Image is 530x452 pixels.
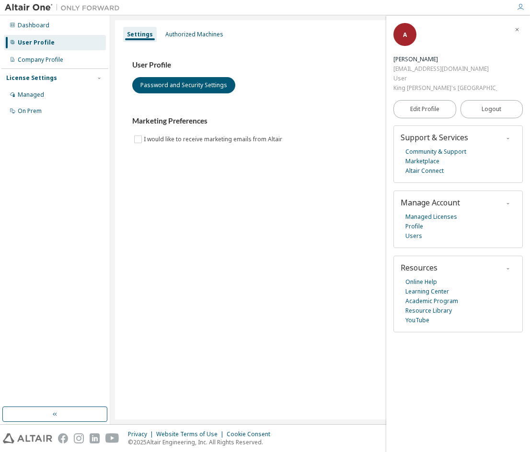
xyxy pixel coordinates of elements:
[3,433,52,443] img: altair_logo.svg
[393,83,497,93] div: King [PERSON_NAME]'s [GEOGRAPHIC_DATA]
[405,306,452,316] a: Resource Library
[401,197,460,208] span: Manage Account
[393,64,497,74] div: [EMAIL_ADDRESS][DOMAIN_NAME]
[132,77,235,93] button: Password and Security Settings
[90,433,100,443] img: linkedin.svg
[461,100,523,118] button: Logout
[58,433,68,443] img: facebook.svg
[405,231,422,241] a: Users
[405,147,466,157] a: Community & Support
[405,212,457,222] a: Managed Licenses
[401,262,438,273] span: Resources
[128,430,156,438] div: Privacy
[165,31,223,38] div: Authorized Machines
[482,104,501,114] span: Logout
[18,39,55,46] div: User Profile
[405,296,458,306] a: Academic Program
[405,316,429,325] a: YouTube
[403,31,407,39] span: A
[128,438,276,446] p: © 2025 Altair Engineering, Inc. All Rights Reserved.
[393,100,456,118] a: Edit Profile
[227,430,276,438] div: Cookie Consent
[132,60,508,70] h3: User Profile
[5,3,125,12] img: Altair One
[410,105,439,113] span: Edit Profile
[105,433,119,443] img: youtube.svg
[18,107,42,115] div: On Prem
[405,166,444,176] a: Altair Connect
[18,56,63,64] div: Company Profile
[156,430,227,438] div: Website Terms of Use
[401,132,468,143] span: Support & Services
[405,277,437,287] a: Online Help
[405,157,439,166] a: Marketplace
[18,22,49,29] div: Dashboard
[127,31,153,38] div: Settings
[144,134,284,145] label: I would like to receive marketing emails from Altair
[74,433,84,443] img: instagram.svg
[6,74,57,82] div: License Settings
[132,116,508,126] h3: Marketing Preferences
[405,222,423,231] a: Profile
[393,74,497,83] div: User
[393,55,497,64] div: Amaret Meepan
[405,287,449,296] a: Learning Center
[18,91,44,99] div: Managed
